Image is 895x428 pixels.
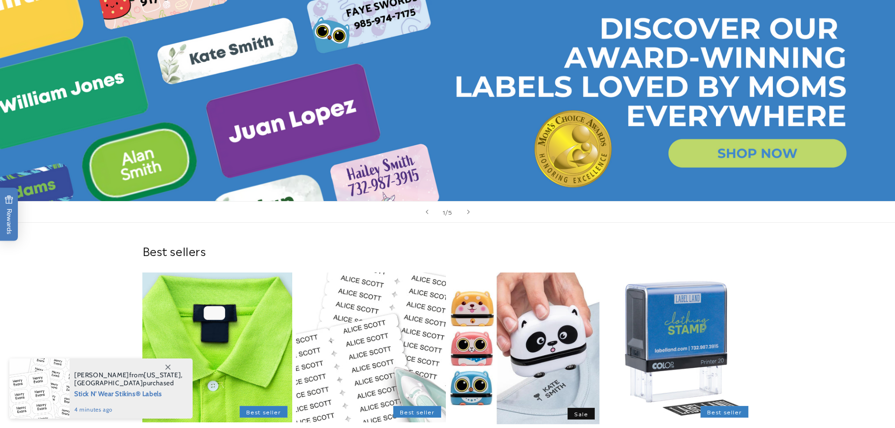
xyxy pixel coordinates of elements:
span: / [445,207,448,217]
span: 1 [443,207,445,217]
span: [PERSON_NAME] [74,371,129,379]
span: [GEOGRAPHIC_DATA] [74,379,143,387]
span: 5 [448,207,452,217]
span: Stick N' Wear Stikins® Labels [74,387,183,399]
span: 4 minutes ago [74,405,183,414]
span: [US_STATE] [144,371,181,379]
button: Next slide [458,202,479,222]
h2: Best sellers [142,243,753,258]
span: from , purchased [74,371,183,387]
span: Rewards [5,195,14,234]
button: Previous slide [417,202,437,222]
